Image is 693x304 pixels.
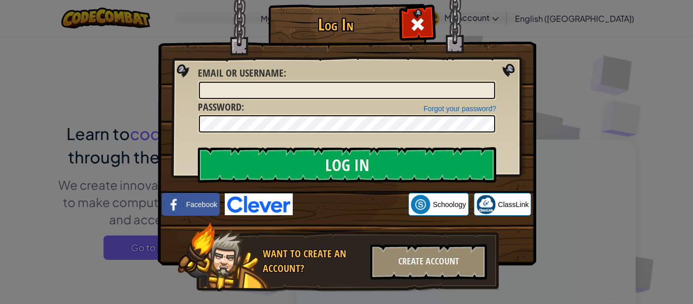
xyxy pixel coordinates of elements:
span: Facebook [186,199,217,210]
div: Want to create an account? [263,247,364,276]
span: Schoology [433,199,466,210]
label: : [198,66,286,81]
span: ClassLink [498,199,529,210]
div: Create Account [370,244,487,280]
img: schoology.png [411,195,430,214]
span: Password [198,100,241,114]
label: : [198,100,244,115]
iframe: Sign in with Google Button [293,193,408,216]
span: Email or Username [198,66,284,80]
input: Log In [198,147,496,183]
a: Forgot your password? [424,105,496,113]
img: facebook_small.png [164,195,184,214]
img: classlink-logo-small.png [476,195,496,214]
img: clever-logo-blue.png [225,193,293,215]
h1: Log In [271,16,400,33]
